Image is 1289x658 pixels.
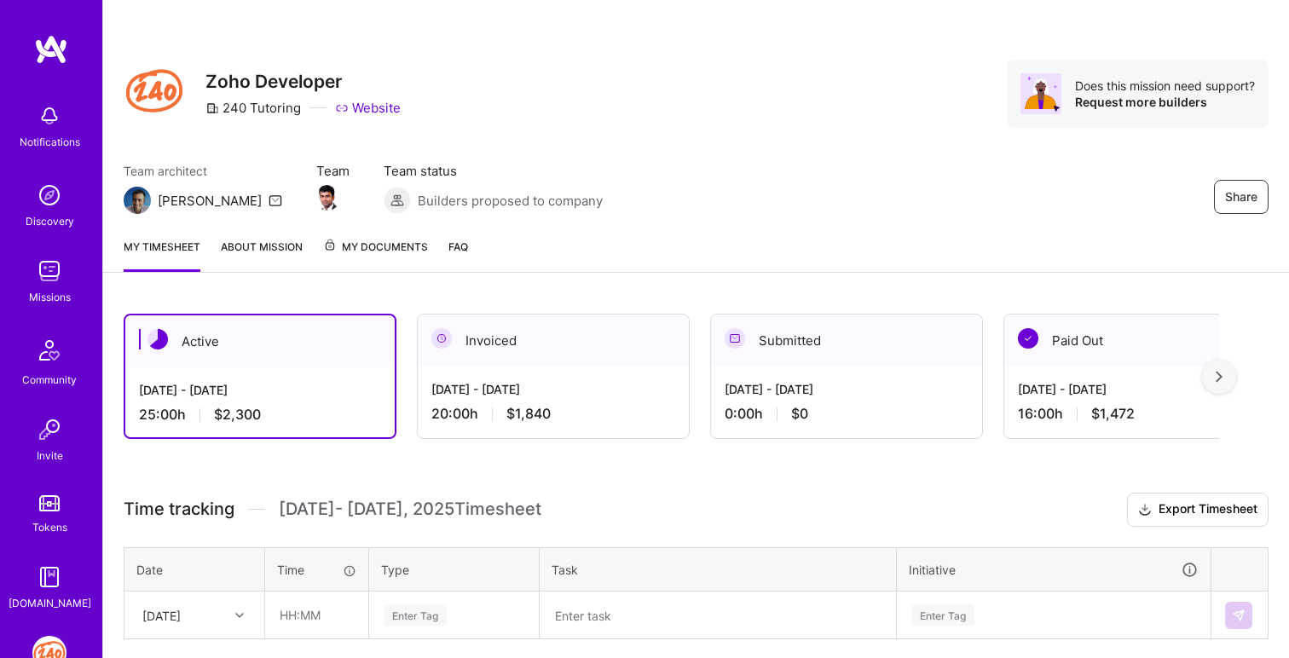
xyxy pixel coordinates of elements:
span: Time tracking [124,499,234,520]
img: right [1216,371,1223,383]
div: 240 Tutoring [205,99,301,117]
a: About Mission [221,238,303,272]
div: 0:00 h [725,405,968,423]
img: tokens [39,495,60,511]
img: logo [34,34,68,65]
span: Team status [384,162,603,180]
img: Invite [32,413,66,447]
img: Active [147,329,168,349]
div: [DATE] [142,606,181,624]
h3: Zoho Developer [205,71,401,92]
div: [DATE] - [DATE] [139,381,381,399]
img: Avatar [1020,73,1061,114]
div: Discovery [26,212,74,230]
span: $1,840 [506,405,551,423]
i: icon CompanyGray [205,101,219,115]
span: [DATE] - [DATE] , 2025 Timesheet [279,499,541,520]
div: Enter Tag [911,602,974,628]
button: Share [1214,180,1269,214]
img: bell [32,99,66,133]
a: FAQ [448,238,468,272]
a: My timesheet [124,238,200,272]
img: teamwork [32,254,66,288]
img: Submitted [725,328,745,349]
div: Submitted [711,315,982,367]
span: Team [316,162,350,180]
div: Enter Tag [384,602,447,628]
div: Does this mission need support? [1075,78,1255,94]
div: Paid Out [1004,315,1275,367]
a: My Documents [323,238,428,272]
div: Invite [37,447,63,465]
div: Tokens [32,518,67,536]
div: Initiative [909,560,1199,580]
th: Task [540,547,897,592]
i: icon Mail [269,193,282,207]
img: Community [29,330,70,371]
div: Invoiced [418,315,689,367]
div: [DATE] - [DATE] [1018,380,1262,398]
div: [PERSON_NAME] [158,192,262,210]
img: Submit [1232,609,1246,622]
span: Builders proposed to company [418,192,603,210]
a: Website [335,99,401,117]
div: Time [277,561,356,579]
div: 20:00 h [431,405,675,423]
a: Team Member Avatar [316,183,338,212]
img: discovery [32,178,66,212]
button: Export Timesheet [1127,493,1269,527]
th: Type [369,547,540,592]
img: Team Architect [124,187,151,214]
img: Company Logo [124,60,185,121]
div: Notifications [20,133,80,151]
i: icon Download [1138,501,1152,519]
span: Share [1225,188,1257,205]
img: Team Member Avatar [315,185,340,211]
div: Missions [29,288,71,306]
div: [DATE] - [DATE] [431,380,675,398]
img: Invoiced [431,328,452,349]
div: Active [125,315,395,367]
img: Builders proposed to company [384,187,411,214]
div: [DATE] - [DATE] [725,380,968,398]
input: HH:MM [266,592,367,638]
div: [DOMAIN_NAME] [9,594,91,612]
div: Community [22,371,77,389]
img: Paid Out [1018,328,1038,349]
div: Request more builders [1075,94,1255,110]
div: 25:00 h [139,406,381,424]
img: guide book [32,560,66,594]
span: $2,300 [214,406,261,424]
i: icon Chevron [235,611,244,620]
span: $0 [791,405,808,423]
span: My Documents [323,238,428,257]
span: $1,472 [1091,405,1135,423]
div: 16:00 h [1018,405,1262,423]
th: Date [124,547,265,592]
span: Team architect [124,162,282,180]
